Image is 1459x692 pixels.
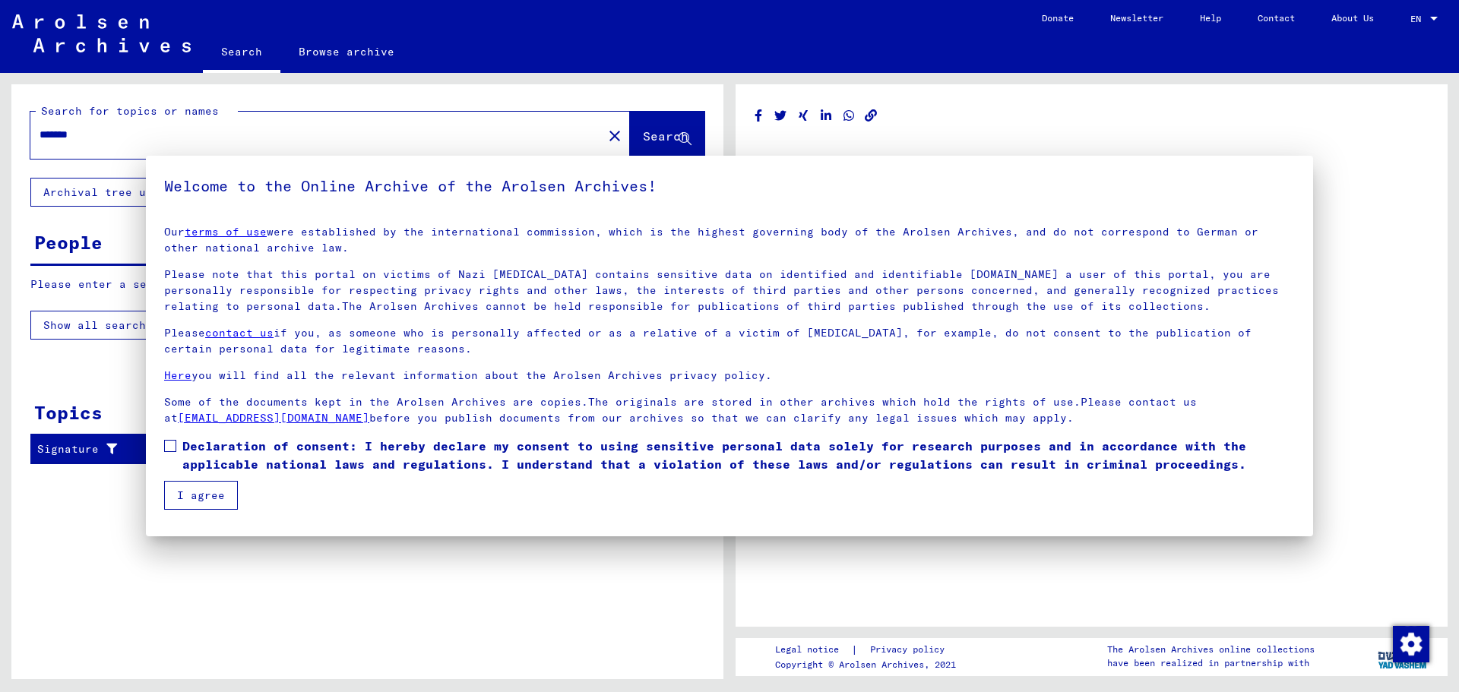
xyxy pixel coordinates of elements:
p: Please if you, as someone who is personally affected or as a relative of a victim of [MEDICAL_DAT... [164,325,1295,357]
button: I agree [164,481,238,510]
a: contact us [205,326,274,340]
h5: Welcome to the Online Archive of the Arolsen Archives! [164,174,1295,198]
p: Please note that this portal on victims of Nazi [MEDICAL_DATA] contains sensitive data on identif... [164,267,1295,314]
img: Change consent [1393,626,1429,662]
a: Here [164,368,191,382]
div: Change consent [1392,625,1429,662]
p: Our were established by the international commission, which is the highest governing body of the ... [164,224,1295,256]
p: you will find all the relevant information about the Arolsen Archives privacy policy. [164,368,1295,384]
a: terms of use [185,225,267,239]
span: Declaration of consent: I hereby declare my consent to using sensitive personal data solely for r... [182,437,1295,473]
p: Some of the documents kept in the Arolsen Archives are copies.The originals are stored in other a... [164,394,1295,426]
a: [EMAIL_ADDRESS][DOMAIN_NAME] [178,411,369,425]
